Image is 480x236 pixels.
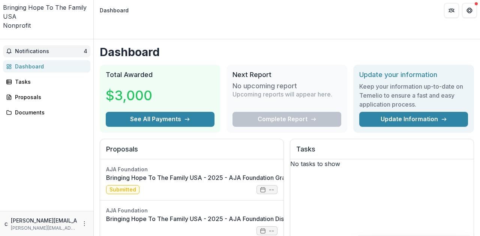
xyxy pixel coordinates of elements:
p: No tasks to show [290,159,474,168]
h2: Next Report [232,71,341,79]
a: Tasks [3,76,90,88]
div: Proposals [15,93,84,101]
h2: Total Awarded [106,71,214,79]
h1: Dashboard [100,45,474,59]
h3: Keep your information up-to-date on Temelio to ensure a fast and easy application process. [359,82,468,109]
p: Upcoming reports will appear here. [232,90,332,99]
span: 4 [84,48,87,54]
div: Bringing Hope To The Family USA [3,3,90,21]
h2: Tasks [296,145,468,159]
a: Bringing Hope To The Family USA - 2025 - AJA Foundation Grant Application [106,173,324,182]
div: christine@bringinghopeusa.org [4,219,8,228]
span: Nonprofit [3,22,31,29]
button: See All Payments [106,112,214,127]
a: Documents [3,106,90,119]
p: [PERSON_NAME][EMAIL_ADDRESS][DOMAIN_NAME] [11,217,142,224]
nav: breadcrumb [97,5,132,16]
button: Partners [444,3,459,18]
button: More [80,219,89,228]
h3: No upcoming report [232,82,297,90]
a: Bringing Hope To The Family USA - 2025 - AJA Foundation Discretionary Payment Form [106,214,355,223]
h2: Update your information [359,71,468,79]
a: Proposals [3,91,90,103]
p: [PERSON_NAME][EMAIL_ADDRESS][DOMAIN_NAME] [11,225,77,232]
a: Update Information [359,112,468,127]
button: Get Help [462,3,477,18]
a: Dashboard [3,60,90,73]
h2: Proposals [106,145,277,159]
span: Notifications [15,48,84,55]
button: Notifications4 [3,45,90,57]
div: Dashboard [100,6,129,14]
div: Tasks [15,78,84,86]
div: Documents [15,108,84,116]
div: Dashboard [15,62,84,70]
h3: $3,000 [106,85,152,105]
